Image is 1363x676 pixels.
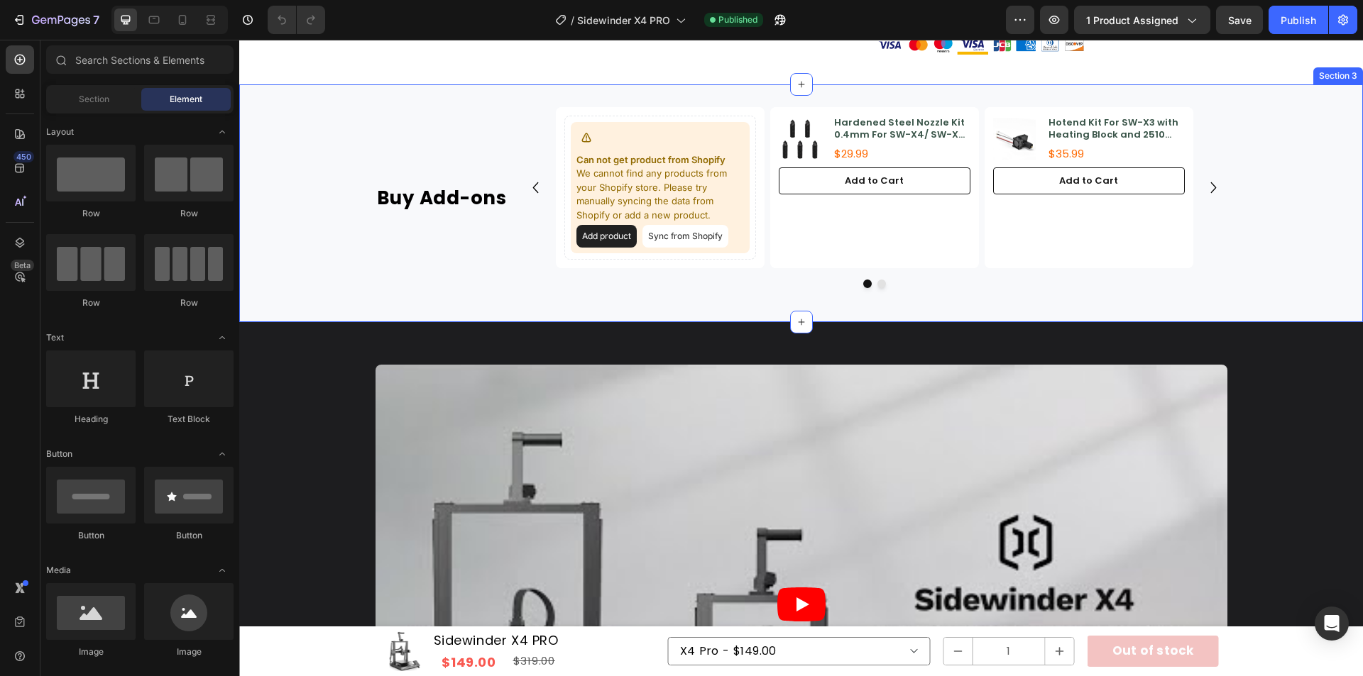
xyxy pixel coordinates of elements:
[144,529,234,542] div: Button
[211,326,234,349] span: Toggle open
[268,6,325,34] div: Undo/Redo
[538,548,586,582] button: Play
[46,448,72,460] span: Button
[138,145,268,171] strong: Buy Add-ons
[1269,6,1328,34] button: Publish
[1086,13,1178,28] span: 1 product assigned
[144,413,234,426] div: Text Block
[638,240,647,248] button: Dot
[144,645,234,658] div: Image
[46,297,136,309] div: Row
[1077,30,1121,43] div: Section 3
[337,113,505,128] p: Can not get product from Shopify
[46,413,136,426] div: Heading
[46,564,71,577] span: Media
[1074,6,1210,34] button: 1 product assigned
[6,6,106,34] button: 7
[211,121,234,143] span: Toggle open
[571,13,574,28] span: /
[873,602,955,621] div: Out of stock
[403,185,489,208] button: Sync from Shopify
[606,135,664,148] div: Add to Cart
[46,207,136,220] div: Row
[273,611,420,631] div: $319.00
[211,559,234,582] span: Toggle open
[733,598,806,625] input: quantity
[1315,606,1349,641] div: Open Intercom Messenger
[337,185,398,208] button: Add product
[963,137,986,160] button: Carousel Next Arrow
[193,589,420,611] h1: Sidewinder X4 PRO
[593,76,731,103] h3: Hardened Steel Nozzle Kit 0.4mm For SW-X4/ SW-X3/ SW-X2
[808,76,946,103] h3: Hotend Kit For SW-X3 with Heating Block and 2510 Cooling Fan
[239,40,1363,676] iframe: Design area
[593,106,731,123] div: $29.99
[718,13,757,26] span: Published
[540,128,731,155] button: Add to Cart
[46,331,64,344] span: Text
[577,13,670,28] span: Sidewinder X4 PRO
[1228,14,1252,26] span: Save
[806,598,835,625] button: increment
[808,106,946,123] div: $35.99
[754,128,946,155] button: Add to Cart
[211,443,234,465] span: Toggle open
[705,598,733,625] button: decrement
[285,137,307,160] button: Carousel Back Arrow
[170,93,202,106] span: Element
[848,596,980,626] button: Out of stock
[820,135,879,148] div: Add to Cart
[144,207,234,220] div: Row
[1281,13,1316,28] div: Publish
[11,260,34,271] div: Beta
[46,45,234,74] input: Search Sections & Elements
[193,611,267,633] div: $149.00
[13,151,34,162] div: 450
[46,126,74,138] span: Layout
[93,11,99,28] p: 7
[624,240,633,248] button: Dot
[46,529,136,542] div: Button
[1216,6,1263,34] button: Save
[337,127,505,182] p: We cannot find any products from your Shopify store. Please try manually syncing the data from Sh...
[144,297,234,309] div: Row
[79,93,109,106] span: Section
[46,645,136,658] div: Image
